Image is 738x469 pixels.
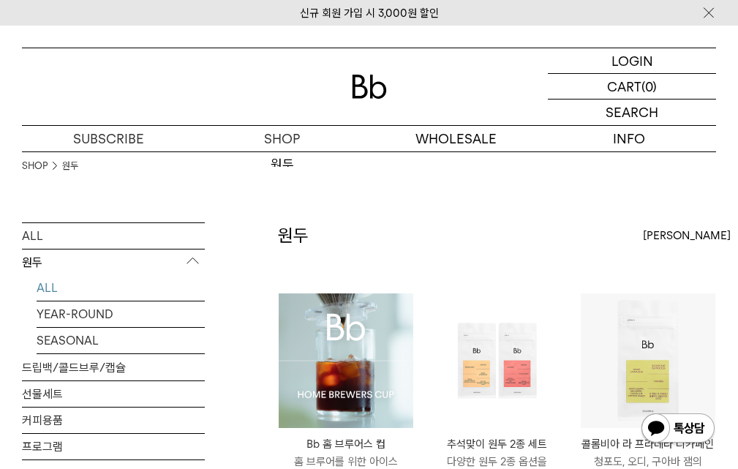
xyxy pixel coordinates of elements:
[643,227,731,244] span: [PERSON_NAME]
[369,126,543,151] p: WHOLESALE
[300,7,439,20] a: 신규 회원 가입 시 3,000원 할인
[279,293,413,428] img: 1000001223_add2_021.jpg
[37,301,205,327] a: YEAR-ROUND
[606,100,658,125] p: SEARCH
[641,74,657,99] p: (0)
[640,412,716,447] img: 카카오톡 채널 1:1 채팅 버튼
[62,159,78,173] a: 원두
[22,223,205,249] a: ALL
[195,126,369,151] a: SHOP
[543,126,716,151] p: INFO
[581,293,715,428] img: 콜롬비아 라 프라데라 디카페인
[548,48,716,74] a: LOGIN
[278,223,309,248] h2: 원두
[581,435,715,453] p: 콜롬비아 라 프라데라 디카페인
[22,355,205,380] a: 드립백/콜드브루/캡슐
[279,293,413,428] a: Bb 홈 브루어스 컵
[37,328,205,353] a: SEASONAL
[37,275,205,301] a: ALL
[429,435,564,453] p: 추석맞이 원두 2종 세트
[22,159,48,173] a: SHOP
[429,293,564,428] img: 추석맞이 원두 2종 세트
[611,48,653,73] p: LOGIN
[22,434,205,459] a: 프로그램
[607,74,641,99] p: CART
[548,74,716,100] a: CART (0)
[22,408,205,433] a: 커피용품
[22,249,205,276] p: 원두
[22,381,205,407] a: 선물세트
[352,75,387,99] img: 로고
[22,126,195,151] a: SUBSCRIBE
[279,435,413,453] p: Bb 홈 브루어스 컵
[195,152,369,177] a: 원두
